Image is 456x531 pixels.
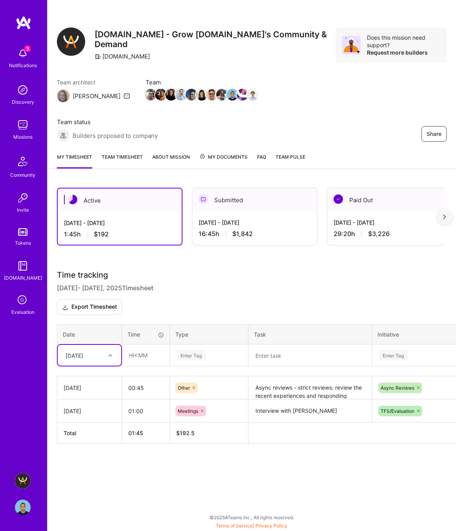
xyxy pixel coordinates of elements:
input: HH:MM [122,345,169,366]
div: 1:45 h [64,230,175,238]
a: Terms of Service [216,523,253,529]
span: Async Reviews [381,385,414,391]
a: Team timesheet [102,153,143,168]
img: Active [68,195,77,204]
a: Team Member Avatar [248,88,258,101]
img: Invite [15,190,31,206]
div: © 2025 ATeams Inc., All rights reserved. [47,507,456,527]
span: Team Pulse [275,154,305,160]
img: Team Member Avatar [186,89,197,101]
i: icon CompanyGray [95,53,101,60]
span: My Documents [199,153,248,161]
span: $1,842 [232,230,253,238]
div: Time [128,330,164,339]
span: Other [178,385,190,391]
i: icon SelectionTeam [15,293,30,308]
div: [DATE] [64,407,115,415]
a: Team Member Avatar [207,88,217,101]
div: Enter Tag [379,349,408,361]
img: Team Architect [57,90,69,102]
a: Team Member Avatar [156,88,166,101]
span: | [216,523,287,529]
a: Team Member Avatar [197,88,207,101]
span: Team status [57,118,158,126]
div: Tokens [15,239,31,247]
button: Share [421,126,447,142]
img: Team Member Avatar [145,89,157,101]
i: icon Chevron [108,353,112,357]
div: Does this mission need support? [367,34,440,49]
img: discovery [15,82,31,98]
div: [DATE] [66,351,83,359]
span: Team [146,78,258,86]
span: $192 [94,230,109,238]
input: HH:MM [122,401,170,421]
a: Team Pulse [275,153,305,168]
input: HH:MM [122,377,170,398]
div: Evaluation [11,308,35,316]
h3: [DOMAIN_NAME] - Grow [DOMAIN_NAME]'s Community & Demand [95,29,336,49]
div: Invite [17,206,29,214]
div: Discovery [12,98,34,106]
a: Team Member Avatar [176,88,186,101]
img: User Avatar [15,500,31,515]
a: Team Member Avatar [227,88,237,101]
img: Team Member Avatar [237,89,248,101]
img: A.Team - Grow A.Team's Community & Demand [15,473,31,489]
a: FAQ [257,153,266,168]
img: right [443,214,446,220]
th: Type [170,325,248,344]
a: Team Member Avatar [186,88,197,101]
img: Team Member Avatar [196,89,208,101]
div: [DOMAIN_NAME] [95,52,150,60]
div: 16:45 h [199,230,311,238]
img: logo [16,16,31,30]
div: Submitted [192,188,317,212]
a: Privacy Policy [255,523,287,529]
div: Missions [13,133,33,141]
img: Company Logo [57,27,85,56]
a: Team Member Avatar [146,88,156,101]
span: Team architect [57,78,130,86]
div: Active [58,189,182,212]
textarea: Async reviews - strict reviews: review the recent experiences and responding [249,377,371,399]
span: $ 192.5 [176,430,195,436]
th: Total [57,423,122,444]
div: [DOMAIN_NAME] [4,274,42,282]
a: Team Member Avatar [237,88,248,101]
img: Team Member Avatar [165,89,177,101]
span: Builders proposed to company [73,132,158,140]
a: Team Member Avatar [166,88,176,101]
textarea: Interview with [PERSON_NAME] [249,400,371,422]
div: Notifications [9,61,37,70]
img: tokens [18,228,27,236]
img: Team Member Avatar [175,89,187,101]
div: [DATE] - [DATE] [199,218,311,227]
div: Request more builders [367,49,440,56]
div: [PERSON_NAME] [73,92,120,100]
span: Meetings [178,408,198,414]
span: 5 [24,46,31,52]
img: Team Member Avatar [155,89,167,101]
i: icon Mail [124,93,130,99]
button: Export Timesheet [57,299,122,315]
a: My Documents [199,153,248,168]
a: About Mission [152,153,190,168]
img: teamwork [15,117,31,133]
a: A.Team - Grow A.Team's Community & Demand [13,473,33,489]
img: Team Member Avatar [226,89,238,101]
span: Share [427,130,441,138]
span: [DATE] - [DATE] , 2025 Timesheet [57,283,153,293]
th: 01:45 [122,423,170,444]
span: $3,226 [368,230,390,238]
a: Team Member Avatar [217,88,227,101]
a: My timesheet [57,153,92,168]
div: Community [10,171,35,179]
img: Team Member Avatar [216,89,228,101]
div: Paid Out [327,188,452,212]
div: Enter Tag [177,349,206,361]
img: Avatar [342,36,361,55]
span: TFS/Evaluation [381,408,414,414]
div: [DATE] [64,384,115,392]
img: guide book [15,258,31,274]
